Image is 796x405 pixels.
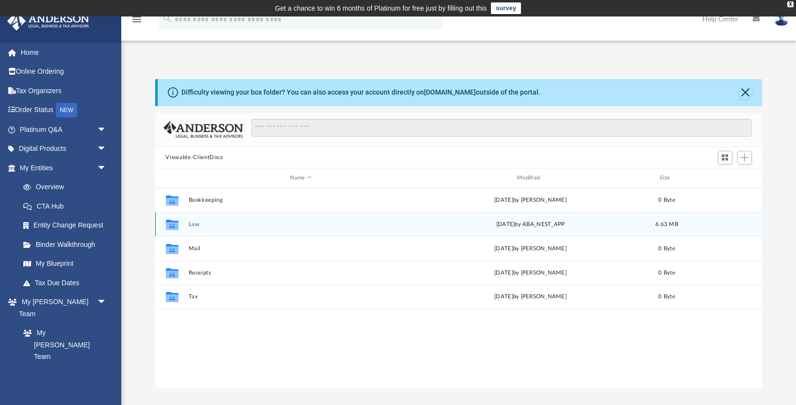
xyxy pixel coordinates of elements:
[131,14,143,25] i: menu
[14,254,116,274] a: My Blueprint
[14,324,112,367] a: My [PERSON_NAME] Team
[14,178,121,197] a: Overview
[7,62,121,81] a: Online Ordering
[162,13,173,24] i: search
[97,139,116,159] span: arrow_drop_down
[165,153,223,162] button: Viewable-ClientDocs
[14,366,116,386] a: Anderson System
[718,151,732,164] button: Switch to Grid View
[188,221,413,227] button: Law
[188,245,413,252] button: Mail
[159,174,183,182] div: id
[188,294,413,300] button: Tax
[7,139,121,159] a: Digital Productsarrow_drop_down
[737,151,752,164] button: Add
[418,244,643,253] div: [DATE] by [PERSON_NAME]
[7,100,121,120] a: Order StatusNEW
[275,2,487,14] div: Get a chance to win 6 months of Platinum for free just by filling out this
[418,220,643,229] div: [DATE] by ABA_NEST_APP
[418,196,643,205] div: [DATE] by [PERSON_NAME]
[787,1,794,7] div: close
[658,270,675,275] span: 0 Byte
[14,273,121,292] a: Tax Due Dates
[14,235,121,254] a: Binder Walkthrough
[690,174,758,182] div: id
[7,43,121,62] a: Home
[14,196,121,216] a: CTA Hub
[658,246,675,251] span: 0 Byte
[491,2,521,14] a: survey
[131,18,143,25] a: menu
[14,216,121,235] a: Entity Change Request
[418,269,643,277] div: [DATE] by [PERSON_NAME]
[97,292,116,312] span: arrow_drop_down
[155,188,763,389] div: grid
[7,81,121,100] a: Tax Organizers
[655,222,678,227] span: 6.63 MB
[181,87,540,97] div: Difficulty viewing your box folder? You can also access your account directly on outside of the p...
[738,86,752,99] button: Close
[56,103,77,117] div: NEW
[658,197,675,203] span: 0 Byte
[188,270,413,276] button: Receipts
[418,174,643,182] div: Modified
[188,174,413,182] div: Name
[251,119,751,137] input: Search files and folders
[188,197,413,203] button: Bookkeeping
[647,174,686,182] div: Size
[658,294,675,299] span: 0 Byte
[424,88,476,96] a: [DOMAIN_NAME]
[418,292,643,301] div: [DATE] by [PERSON_NAME]
[7,120,121,139] a: Platinum Q&Aarrow_drop_down
[7,158,121,178] a: My Entitiesarrow_drop_down
[7,292,116,324] a: My [PERSON_NAME] Teamarrow_drop_down
[97,158,116,178] span: arrow_drop_down
[97,120,116,140] span: arrow_drop_down
[4,12,92,31] img: Anderson Advisors Platinum Portal
[774,12,789,26] img: User Pic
